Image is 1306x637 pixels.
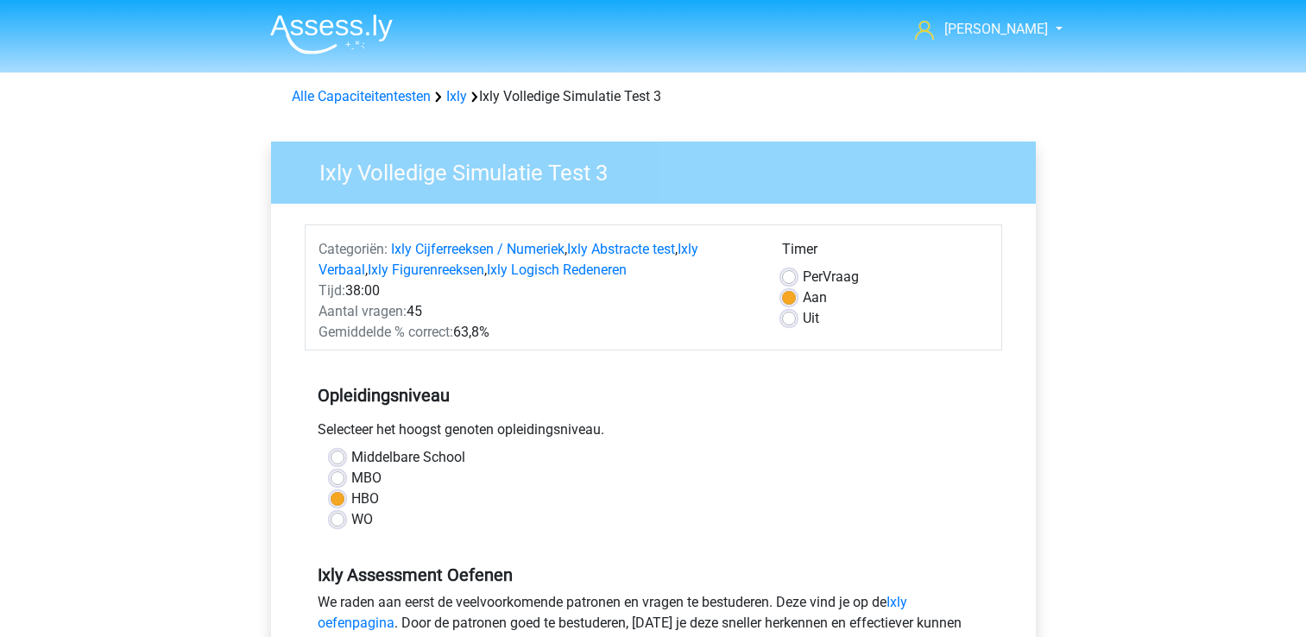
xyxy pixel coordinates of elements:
a: Ixly Logisch Redeneren [487,262,627,278]
label: Uit [803,308,819,329]
label: Middelbare School [351,447,465,468]
label: WO [351,509,373,530]
div: , , , , [306,239,769,281]
a: Ixly Abstracte test [567,241,675,257]
a: Alle Capaciteitentesten [292,88,431,104]
div: Timer [782,239,988,267]
span: Aantal vragen: [319,303,407,319]
span: Per [803,268,823,285]
a: Ixly Cijferreeksen / Numeriek [391,241,565,257]
div: 45 [306,301,769,322]
h5: Opleidingsniveau [318,378,989,413]
div: Ixly Volledige Simulatie Test 3 [285,86,1022,107]
label: Aan [803,287,827,308]
span: Tijd: [319,282,345,299]
a: Ixly [446,88,467,104]
label: HBO [351,489,379,509]
label: MBO [351,468,382,489]
label: Vraag [803,267,859,287]
img: Assessly [270,14,393,54]
h3: Ixly Volledige Simulatie Test 3 [299,153,1023,186]
div: 38:00 [306,281,769,301]
a: [PERSON_NAME] [908,19,1050,40]
span: Categoriën: [319,241,388,257]
span: [PERSON_NAME] [944,21,1048,37]
a: Ixly Figurenreeksen [368,262,484,278]
span: Gemiddelde % correct: [319,324,453,340]
h5: Ixly Assessment Oefenen [318,564,989,585]
div: Selecteer het hoogst genoten opleidingsniveau. [305,419,1002,447]
div: 63,8% [306,322,769,343]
